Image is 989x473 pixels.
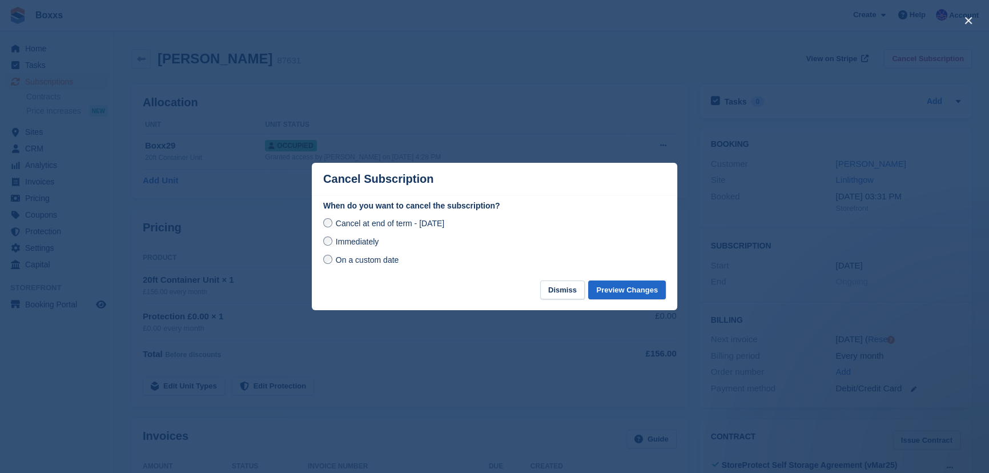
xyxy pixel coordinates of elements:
button: close [959,11,978,30]
input: Cancel at end of term - [DATE] [323,218,332,227]
span: On a custom date [336,255,399,264]
input: Immediately [323,236,332,246]
button: Dismiss [540,280,585,299]
input: On a custom date [323,255,332,264]
span: Cancel at end of term - [DATE] [336,219,444,228]
label: When do you want to cancel the subscription? [323,200,666,212]
p: Cancel Subscription [323,173,433,186]
span: Immediately [336,237,379,246]
button: Preview Changes [588,280,666,299]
